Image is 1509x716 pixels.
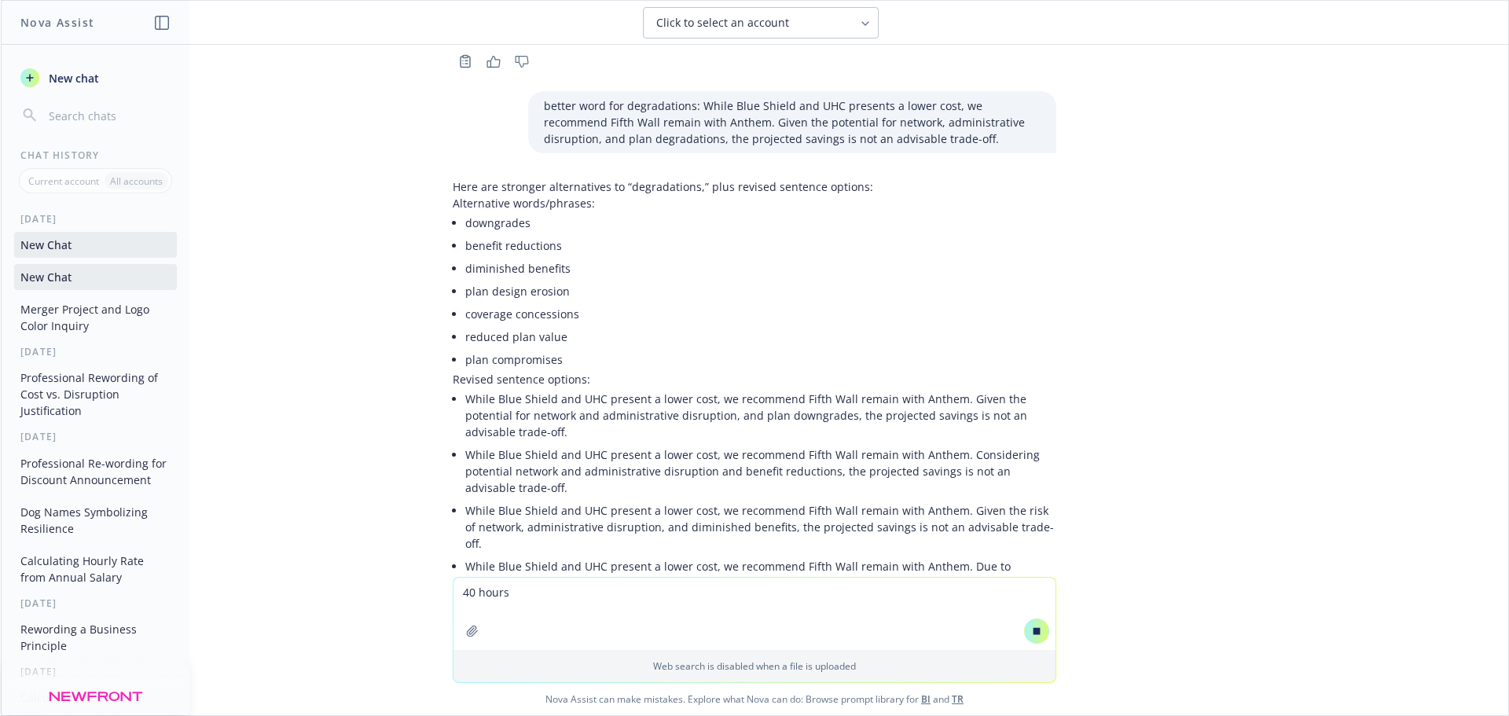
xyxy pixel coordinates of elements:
[921,692,931,706] a: BI
[2,149,189,162] div: Chat History
[14,232,177,258] button: New Chat
[14,64,177,92] button: New chat
[28,174,99,188] p: Current account
[453,178,1056,195] p: Here are stronger alternatives to “degradations,” plus revised sentence options:
[14,264,177,290] button: New Chat
[465,348,1056,371] li: plan compromises
[20,14,94,31] h1: Nova Assist
[14,365,177,424] button: Professional Rewording of Cost vs. Disruption Justification
[2,665,189,678] div: [DATE]
[458,54,472,68] svg: Copy to clipboard
[656,15,789,31] span: Click to select an account
[7,683,1502,715] span: Nova Assist can make mistakes. Explore what Nova can do: Browse prompt library for and
[2,345,189,358] div: [DATE]
[643,7,879,39] button: Click to select an account
[465,443,1056,499] li: While Blue Shield and UHC present a lower cost, we recommend Fifth Wall remain with Anthem. Consi...
[465,325,1056,348] li: reduced plan value
[453,195,1056,211] p: Alternative words/phrases:
[14,296,177,339] button: Merger Project and Logo Color Inquiry
[2,430,189,443] div: [DATE]
[465,555,1056,611] li: While Blue Shield and UHC present a lower cost, we recommend Fifth Wall remain with Anthem. Due t...
[544,97,1041,147] p: better word for degradations: While Blue Shield and UHC presents a lower cost, we recommend Fifth...
[453,371,1056,387] p: Revised sentence options:
[2,597,189,610] div: [DATE]
[46,105,171,127] input: Search chats
[465,234,1056,257] li: benefit reductions
[465,257,1056,280] li: diminished benefits
[465,303,1056,325] li: coverage concessions
[465,211,1056,234] li: downgrades
[952,692,964,706] a: TR
[2,212,189,226] div: [DATE]
[14,499,177,542] button: Dog Names Symbolizing Resilience
[46,70,99,86] span: New chat
[14,616,177,659] button: Rewording a Business Principle
[465,280,1056,303] li: plan design erosion
[14,450,177,493] button: Professional Re-wording for Discount Announcement
[509,50,534,72] button: Thumbs down
[110,174,163,188] p: All accounts
[463,659,1046,673] p: Web search is disabled when a file is uploaded
[465,387,1056,443] li: While Blue Shield and UHC present a lower cost, we recommend Fifth Wall remain with Anthem. Given...
[14,548,177,590] button: Calculating Hourly Rate from Annual Salary
[465,499,1056,555] li: While Blue Shield and UHC present a lower cost, we recommend Fifth Wall remain with Anthem. Given...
